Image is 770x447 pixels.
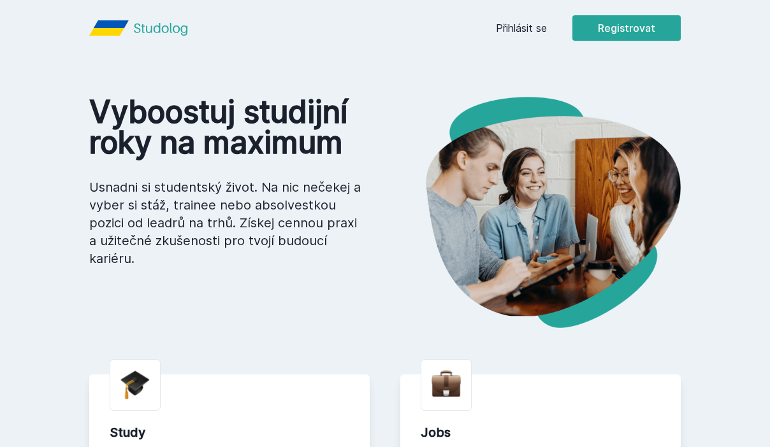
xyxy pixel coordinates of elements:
[120,370,150,400] img: graduation-cap.png
[110,423,349,441] div: Study
[421,423,660,441] div: Jobs
[572,15,681,41] button: Registrovat
[89,178,365,267] p: Usnadni si studentský život. Na nic nečekej a vyber si stáž, trainee nebo absolvestkou pozici od ...
[432,367,461,400] img: briefcase.png
[385,97,681,328] img: hero.png
[496,20,547,36] a: Přihlásit se
[89,97,365,158] h1: Vyboostuj studijní roky na maximum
